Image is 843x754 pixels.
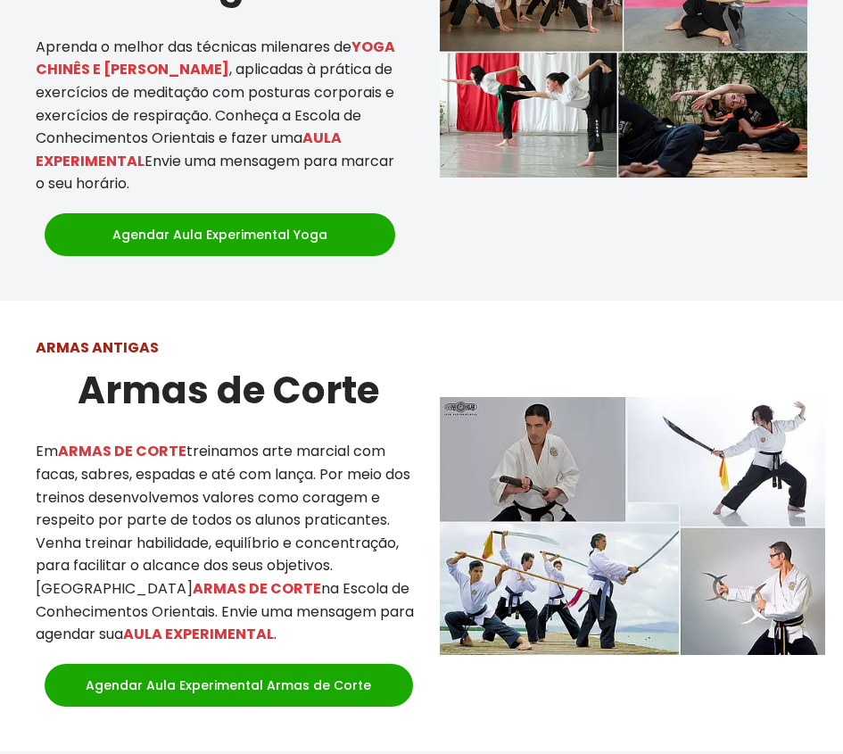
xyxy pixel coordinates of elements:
a: Agendar Aula Experimental Yoga [45,213,395,256]
mark: ARMAS DE CORTE [193,578,321,599]
mark: AULA EXPERIMENTAL [123,624,274,644]
p: Em treinamos arte marcial com facas, sabres, espadas e até com lança. Por meio dos treinos desenv... [36,440,422,645]
mark: YOGA CHINÊS E [PERSON_NAME] [36,37,395,80]
p: Aprenda o melhor das técnicas milenares de , aplicadas à prática de exercícios de meditação com p... [36,36,404,195]
mark: ARMAS DE CORTE [58,441,186,461]
strong: Armas de Corte [78,364,379,417]
strong: ARMAS ANTIGAS [36,337,159,358]
a: Agendar Aula Experimental Armas de Corte [45,664,413,707]
mark: AULA EXPERIMENTAL [36,128,342,171]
